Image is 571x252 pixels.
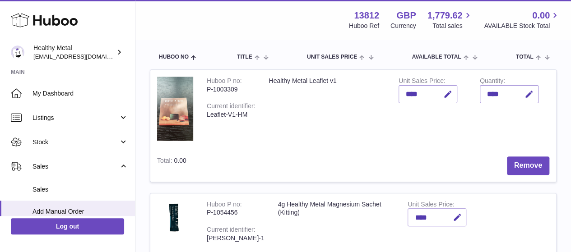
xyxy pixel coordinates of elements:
[484,9,560,30] a: 0.00 AVAILABLE Stock Total
[207,201,242,210] div: Huboo P no
[11,46,24,59] img: internalAdmin-13812@internal.huboo.com
[159,54,189,60] span: Huboo no
[157,200,193,235] img: 4g Healthy Metal Magnesium Sachet (Kitting)
[408,201,454,210] label: Unit Sales Price
[390,22,416,30] div: Currency
[412,54,461,60] span: AVAILABLE Total
[32,114,119,122] span: Listings
[174,157,186,164] span: 0.00
[480,77,505,87] label: Quantity
[507,156,549,175] button: Remove
[432,22,473,30] span: Total sales
[32,162,119,171] span: Sales
[207,85,255,94] div: P-1003309
[307,54,357,60] span: Unit Sales Price
[207,208,265,217] div: P-1054456
[516,54,534,60] span: Total
[207,234,265,243] div: [PERSON_NAME]-1
[157,77,193,141] img: Healthy Metal Leaflet v1
[33,44,115,61] div: Healthy Metal
[354,9,379,22] strong: 13812
[32,138,119,147] span: Stock
[207,102,255,112] div: Current identifier
[11,218,124,234] a: Log out
[32,185,128,194] span: Sales
[157,157,174,166] label: Total
[33,53,133,60] span: [EMAIL_ADDRESS][DOMAIN_NAME]
[396,9,416,22] strong: GBP
[427,9,463,22] span: 1,779.62
[349,22,379,30] div: Huboo Ref
[532,9,550,22] span: 0.00
[262,70,392,150] td: Healthy Metal Leaflet v1
[207,77,242,87] div: Huboo P no
[399,77,445,87] label: Unit Sales Price
[484,22,560,30] span: AVAILABLE Stock Total
[427,9,473,30] a: 1,779.62 Total sales
[207,110,255,119] div: Leaflet-V1-HM
[32,89,128,98] span: My Dashboard
[237,54,252,60] span: Title
[207,226,255,235] div: Current identifier
[271,193,401,249] td: 4g Healthy Metal Magnesium Sachet (Kitting)
[32,207,128,216] span: Add Manual Order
